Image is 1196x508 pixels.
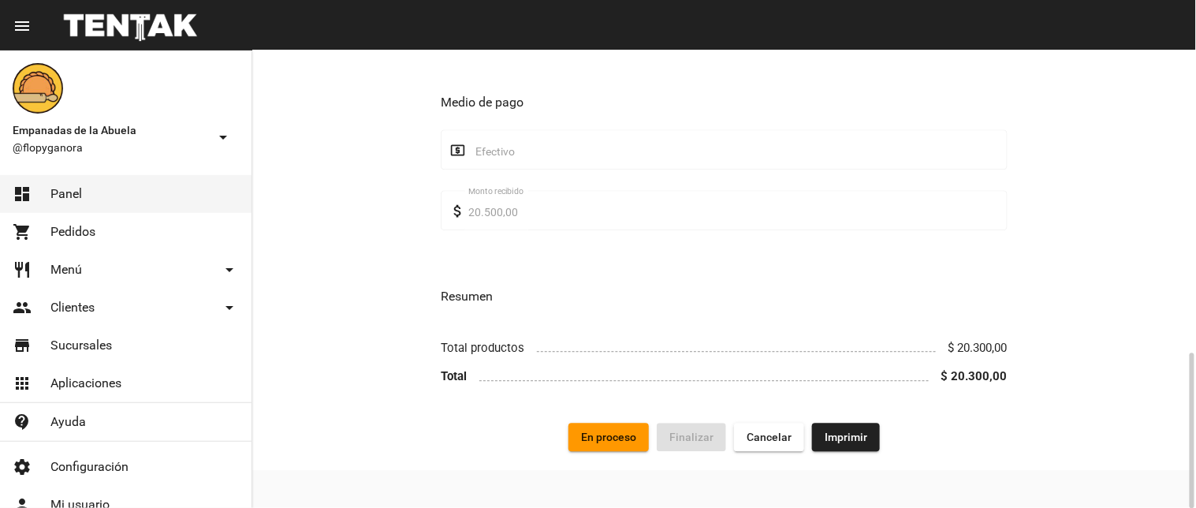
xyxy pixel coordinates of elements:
span: Cancelar [747,431,792,443]
span: Clientes [50,300,95,316]
mat-icon: restaurant [13,260,32,279]
mat-icon: store [13,336,32,355]
mat-icon: arrow_drop_down [220,298,239,317]
span: Pedidos [50,224,95,240]
span: Empanadas de la Abuela [13,121,207,140]
mat-icon: arrow_drop_down [220,260,239,279]
button: Imprimir [812,423,880,451]
mat-icon: contact_support [13,413,32,431]
mat-icon: attach_money [449,202,468,221]
button: Finalizar [657,423,726,451]
mat-icon: people [13,298,32,317]
mat-icon: arrow_drop_down [214,128,233,147]
h3: Medio de pago [441,92,1007,114]
mat-icon: shopping_cart [13,222,32,241]
mat-icon: local_atm [449,141,468,160]
mat-icon: apps [13,374,32,393]
span: Sucursales [50,338,112,353]
span: Panel [50,186,82,202]
mat-icon: dashboard [13,185,32,204]
button: Cancelar [734,423,804,451]
mat-icon: menu [13,17,32,35]
span: En proceso [581,431,636,443]
span: Menú [50,262,82,278]
h3: Resumen [441,286,1007,308]
span: Imprimir [825,431,867,443]
span: Aplicaciones [50,375,121,391]
img: f0136945-ed32-4f7c-91e3-a375bc4bb2c5.png [13,63,63,114]
li: Total $ 20.300,00 [441,362,1007,391]
li: Total productos $ 20.300,00 [441,333,1007,362]
span: Finalizar [669,431,714,443]
mat-icon: settings [13,458,32,476]
button: En proceso [568,423,649,451]
span: @flopyganora [13,140,207,155]
span: Configuración [50,459,129,475]
span: Ayuda [50,414,86,430]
